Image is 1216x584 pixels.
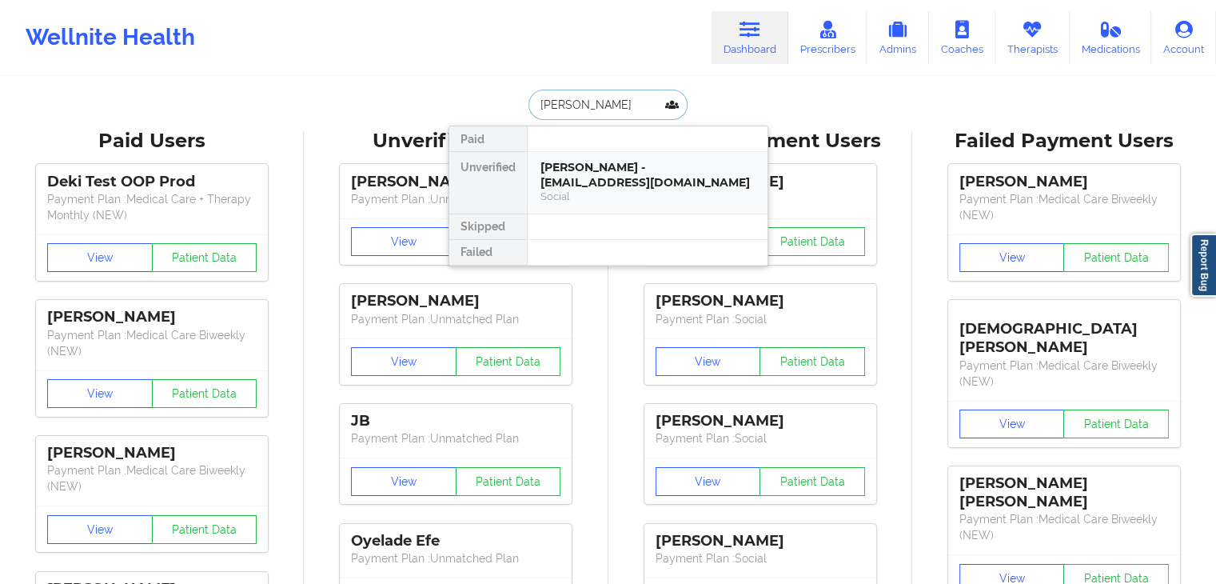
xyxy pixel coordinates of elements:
p: Payment Plan : Medical Care + Therapy Monthly (NEW) [47,191,257,223]
button: Patient Data [1063,243,1169,272]
div: [DEMOGRAPHIC_DATA][PERSON_NAME] [959,308,1169,357]
div: Deki Test OOP Prod [47,173,257,191]
button: Patient Data [760,227,865,256]
p: Payment Plan : Medical Care Biweekly (NEW) [959,511,1169,543]
button: Patient Data [152,243,257,272]
p: Payment Plan : Medical Care Biweekly (NEW) [959,358,1169,390]
p: Payment Plan : Unmatched Plan [351,430,560,446]
button: View [351,467,456,496]
div: [PERSON_NAME] [656,292,865,310]
div: [PERSON_NAME] [656,532,865,550]
div: [PERSON_NAME] [959,173,1169,191]
p: Payment Plan : Unmatched Plan [351,191,560,207]
button: Patient Data [1063,410,1169,438]
button: View [656,467,761,496]
a: Report Bug [1190,234,1216,297]
a: Therapists [995,11,1070,64]
button: Patient Data [152,515,257,544]
button: Patient Data [760,347,865,376]
button: Patient Data [456,347,561,376]
div: Social [540,190,755,203]
button: View [959,410,1065,438]
a: Prescribers [788,11,867,64]
button: View [351,227,456,256]
div: Failed Payment Users [923,129,1205,154]
div: Unverified [449,152,527,214]
button: Patient Data [456,467,561,496]
p: Payment Plan : Medical Care Biweekly (NEW) [959,191,1169,223]
button: View [47,515,153,544]
button: Patient Data [152,379,257,408]
a: Admins [867,11,929,64]
div: [PERSON_NAME] [47,444,257,462]
p: Payment Plan : Unmatched Plan [351,311,560,327]
p: Payment Plan : Social [656,430,865,446]
p: Payment Plan : Unmatched Plan [351,550,560,566]
p: Payment Plan : Social [656,311,865,327]
button: View [47,243,153,272]
div: Unverified Users [315,129,596,154]
div: [PERSON_NAME] [PERSON_NAME] [959,474,1169,511]
div: [PERSON_NAME] [47,308,257,326]
p: Payment Plan : Medical Care Biweekly (NEW) [47,327,257,359]
p: Payment Plan : Medical Care Biweekly (NEW) [47,462,257,494]
button: View [959,243,1065,272]
div: Skipped [449,214,527,240]
button: View [351,347,456,376]
p: Payment Plan : Social [656,550,865,566]
button: View [47,379,153,408]
a: Coaches [929,11,995,64]
a: Dashboard [712,11,788,64]
button: Patient Data [760,467,865,496]
div: Failed [449,240,527,266]
a: Account [1151,11,1216,64]
div: [PERSON_NAME] - [EMAIL_ADDRESS][DOMAIN_NAME] [540,160,755,190]
button: View [656,347,761,376]
div: [PERSON_NAME] [351,292,560,310]
div: Oyelade Efe [351,532,560,550]
div: Paid Users [11,129,293,154]
a: Medications [1070,11,1152,64]
div: Paid [449,126,527,152]
div: [PERSON_NAME] [656,412,865,430]
div: JB [351,412,560,430]
div: [PERSON_NAME] [351,173,560,191]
